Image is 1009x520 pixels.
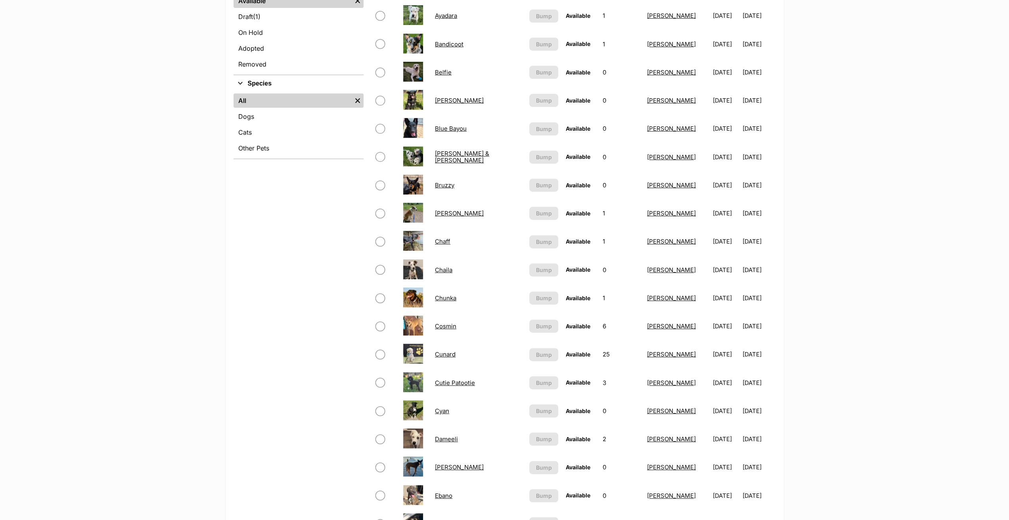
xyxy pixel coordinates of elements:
td: [DATE] [743,453,775,481]
a: Chaff [435,238,450,245]
td: [DATE] [710,341,742,368]
span: Available [565,153,590,160]
span: Available [565,408,590,414]
span: Bump [536,266,552,274]
button: Bump [529,94,559,107]
td: [DATE] [743,369,775,396]
button: Bump [529,348,559,361]
a: All [234,93,352,108]
td: [DATE] [710,425,742,453]
a: [PERSON_NAME] [647,294,696,302]
button: Bump [529,404,559,417]
span: Available [565,182,590,189]
a: Bruzzy [435,181,454,189]
a: [PERSON_NAME] [435,463,484,471]
td: 0 [599,453,643,481]
button: Bump [529,207,559,220]
span: (1) [253,12,260,21]
span: Bump [536,322,552,330]
a: Belfie [435,69,452,76]
button: Bump [529,179,559,192]
span: Bump [536,68,552,76]
a: Remove filter [352,93,364,108]
button: Species [234,78,364,89]
td: 0 [599,256,643,284]
td: [DATE] [743,425,775,453]
td: [DATE] [710,2,742,29]
td: 0 [599,482,643,509]
div: Species [234,92,364,158]
td: [DATE] [710,256,742,284]
td: 0 [599,115,643,142]
span: Bump [536,96,552,105]
td: [DATE] [710,228,742,255]
span: Bump [536,125,552,133]
button: Bump [529,38,559,51]
td: 1 [599,284,643,312]
td: 0 [599,87,643,114]
td: 2 [599,425,643,453]
span: Available [565,210,590,217]
a: [PERSON_NAME] [647,125,696,132]
a: Blue Bayou [435,125,467,132]
span: Available [565,125,590,132]
span: Available [565,238,590,245]
a: [PERSON_NAME] [647,379,696,387]
span: Bump [536,181,552,189]
span: Available [565,464,590,470]
td: [DATE] [743,200,775,227]
td: [DATE] [743,30,775,58]
td: [DATE] [710,453,742,481]
span: Bump [536,435,552,443]
span: Bump [536,209,552,217]
a: Cosmin [435,322,456,330]
span: Available [565,379,590,386]
button: Bump [529,461,559,474]
td: [DATE] [743,284,775,312]
a: [PERSON_NAME] [647,238,696,245]
a: [PERSON_NAME] [647,69,696,76]
td: 1 [599,2,643,29]
td: [DATE] [743,482,775,509]
a: [PERSON_NAME] [647,97,696,104]
td: 0 [599,59,643,86]
td: [DATE] [743,143,775,171]
a: [PERSON_NAME] [647,181,696,189]
button: Bump [529,235,559,248]
a: Chaila [435,266,452,274]
a: [PERSON_NAME] [647,492,696,499]
a: Draft [234,10,364,24]
button: Bump [529,489,559,502]
td: [DATE] [743,59,775,86]
a: On Hold [234,25,364,40]
td: [DATE] [710,59,742,86]
a: Ayadara [435,12,457,19]
span: Available [565,97,590,104]
span: Available [565,323,590,330]
span: Bump [536,153,552,161]
td: [DATE] [743,171,775,199]
a: [PERSON_NAME] [647,435,696,443]
a: Cyan [435,407,449,415]
button: Bump [529,263,559,276]
td: 1 [599,30,643,58]
a: Cunard [435,350,456,358]
td: [DATE] [743,397,775,425]
a: [PERSON_NAME] [435,210,484,217]
span: Available [565,492,590,499]
td: [DATE] [743,341,775,368]
a: Bandicoot [435,40,463,48]
a: [PERSON_NAME] [435,97,484,104]
a: Cutie Patootie [435,379,475,387]
button: Bump [529,10,559,23]
a: [PERSON_NAME] [647,210,696,217]
span: Bump [536,407,552,415]
a: Cats [234,125,364,139]
button: Bump [529,150,559,164]
button: Bump [529,291,559,305]
td: [DATE] [710,87,742,114]
td: [DATE] [710,115,742,142]
button: Bump [529,432,559,446]
a: [PERSON_NAME] [647,40,696,48]
span: Available [565,12,590,19]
